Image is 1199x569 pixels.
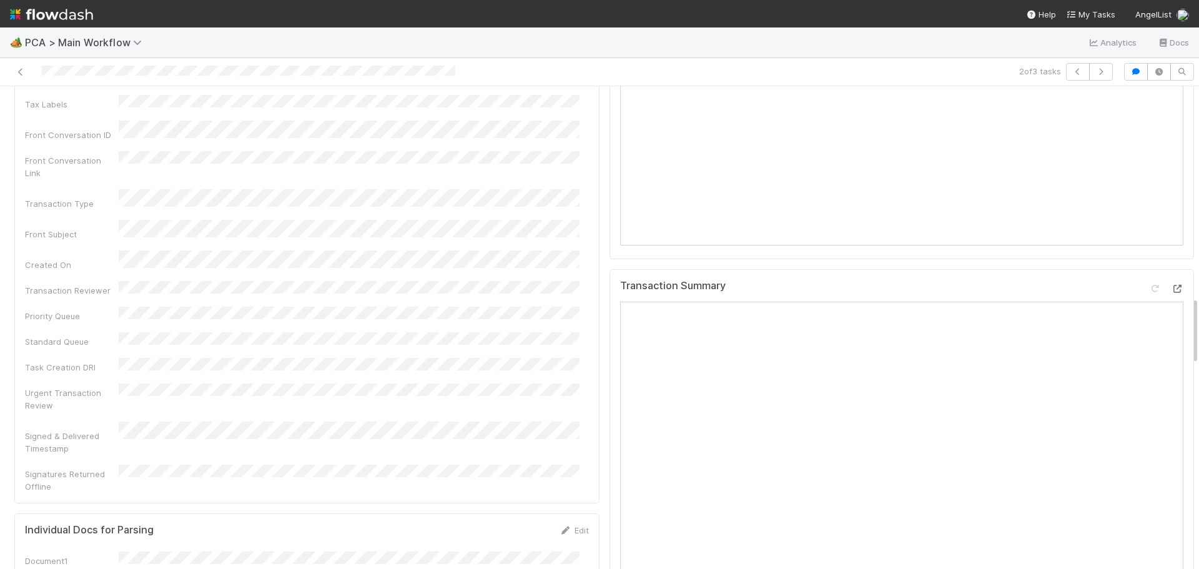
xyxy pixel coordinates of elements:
[25,154,119,179] div: Front Conversation Link
[1135,9,1172,19] span: AngelList
[25,284,119,297] div: Transaction Reviewer
[25,335,119,348] div: Standard Queue
[10,37,22,47] span: 🏕️
[1066,8,1115,21] a: My Tasks
[1066,9,1115,19] span: My Tasks
[25,468,119,493] div: Signatures Returned Offline
[25,36,148,49] span: PCA > Main Workflow
[1157,35,1189,50] a: Docs
[25,524,154,537] h5: Individual Docs for Parsing
[10,4,93,25] img: logo-inverted-e16ddd16eac7371096b0.svg
[1177,9,1189,21] img: avatar_9ff82f50-05c7-4c71-8fc6-9a2e070af8b5.png
[25,387,119,412] div: Urgent Transaction Review
[25,361,119,374] div: Task Creation DRI
[25,259,119,271] div: Created On
[560,525,589,535] a: Edit
[25,98,119,111] div: Tax Labels
[25,129,119,141] div: Front Conversation ID
[25,430,119,455] div: Signed & Delivered Timestamp
[25,197,119,210] div: Transaction Type
[1088,35,1137,50] a: Analytics
[25,310,119,322] div: Priority Queue
[1026,8,1056,21] div: Help
[1019,65,1061,77] span: 2 of 3 tasks
[620,280,726,292] h5: Transaction Summary
[25,228,119,240] div: Front Subject
[25,555,119,567] div: Document1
